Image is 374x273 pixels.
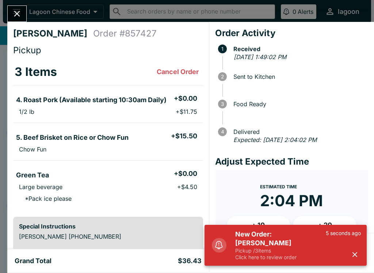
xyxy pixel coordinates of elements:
[178,257,202,265] h5: $36.43
[177,183,197,191] p: + $4.50
[16,171,49,180] h5: Green Tea
[221,46,224,52] text: 1
[171,132,197,141] h5: + $15.50
[260,184,297,189] span: Estimated Time
[13,59,203,211] table: orders table
[19,108,34,115] p: 1/2 lb
[326,230,361,237] p: 5 seconds ago
[235,230,326,247] h5: New Order: [PERSON_NAME]
[19,195,72,202] p: * Pack ice please
[230,46,368,52] span: Received
[19,146,46,153] p: Chow Fun
[16,96,167,104] h5: 4. Roast Pork (Available starting 10:30am Daily)
[19,233,197,240] p: [PERSON_NAME] [PHONE_NUMBER]
[19,183,62,191] p: Large beverage
[154,65,202,79] button: Cancel Order
[235,254,326,261] p: Click here to review order
[293,216,356,234] button: + 20
[174,94,197,103] h5: + $0.00
[15,65,57,79] h3: 3 Items
[230,73,368,80] span: Sent to Kitchen
[8,6,26,22] button: Close
[174,169,197,178] h5: + $0.00
[13,28,93,39] h4: [PERSON_NAME]
[233,136,317,143] em: Expected: [DATE] 2:04:02 PM
[15,257,51,265] h5: Grand Total
[227,216,290,234] button: + 10
[235,247,326,254] p: Pickup / 3 items
[215,156,368,167] h4: Adjust Expected Time
[215,28,368,39] h4: Order Activity
[260,191,323,210] time: 2:04 PM
[16,133,129,142] h5: 5. Beef Brisket on Rice or Chow Fun
[13,45,41,55] span: Pickup
[221,74,224,80] text: 2
[221,101,224,107] text: 3
[176,108,197,115] p: + $11.75
[230,101,368,107] span: Food Ready
[221,129,224,135] text: 4
[230,128,368,135] span: Delivered
[93,28,157,39] h4: Order # 857427
[19,223,197,230] h6: Special Instructions
[234,53,286,61] em: [DATE] 1:49:02 PM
